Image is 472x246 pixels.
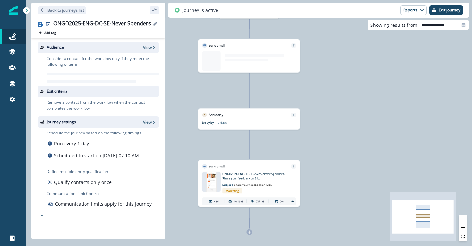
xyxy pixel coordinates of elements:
button: sidebar collapse toggle [150,6,159,14]
p: Schedule the journey based on the following timings [47,130,141,136]
p: 40.13% [234,199,243,203]
p: 466 [214,199,219,203]
button: Edit journey [429,5,463,15]
div: ONGO2025-ENG-DC-SE-Never Spenders [53,20,151,27]
p: Communication limits apply for this Journey [55,201,152,207]
div: Send emailRemoveemail asset unavailableONGO2024-ENE-DC-SE-25725-Never Spenders-Share your feedbac... [198,160,300,207]
p: Back to journeys list [47,8,84,13]
span: Marketing [222,188,242,193]
p: 0% [280,199,284,203]
button: Edit name [151,22,159,26]
p: Send email [209,164,225,169]
p: Add delay [209,113,223,117]
div: Add delayRemoveDelay by:7 days [198,108,300,130]
p: Journey is active [182,7,218,14]
p: Define multiple entry qualification [47,169,113,175]
p: View [143,119,152,125]
p: Subject: [222,180,272,187]
img: Inflection [9,6,18,15]
p: 7.51% [256,199,264,203]
div: Send emailRemove [198,39,300,73]
p: Consider a contact for the workflow only if they meet the following criteria [47,56,159,67]
p: View [143,45,152,50]
p: Communication Limit Control [47,191,159,197]
button: View [143,119,156,125]
p: ONGO2024-ENE-DC-SE-25725-Never Spenders-Share your feedback on BILL [222,172,286,180]
p: Run every 1 day [54,140,89,147]
button: fit view [459,232,467,241]
p: Scheduled to start on [DATE] 07:10 AM [54,152,139,159]
p: Journey settings [47,119,76,125]
button: View [143,45,156,50]
p: Audience [47,44,64,50]
button: Reports [400,5,427,15]
p: Qualify contacts only once [54,179,112,185]
button: Add tag [38,30,57,35]
button: zoom out [459,223,467,232]
p: Delay by: [202,120,218,125]
button: zoom in [459,215,467,223]
p: Showing results from [370,22,417,28]
span: Share your feedback on BILL [234,183,272,187]
p: Remove a contact from the workflow when the contact completes the workflow [47,99,159,111]
p: 7 days [218,120,268,125]
p: Send email [209,43,225,48]
img: email asset unavailable [206,172,217,192]
p: Exit criteria [47,88,67,94]
p: Add tag [44,31,56,35]
button: Go back [38,6,86,14]
p: Edit journey [439,8,460,12]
